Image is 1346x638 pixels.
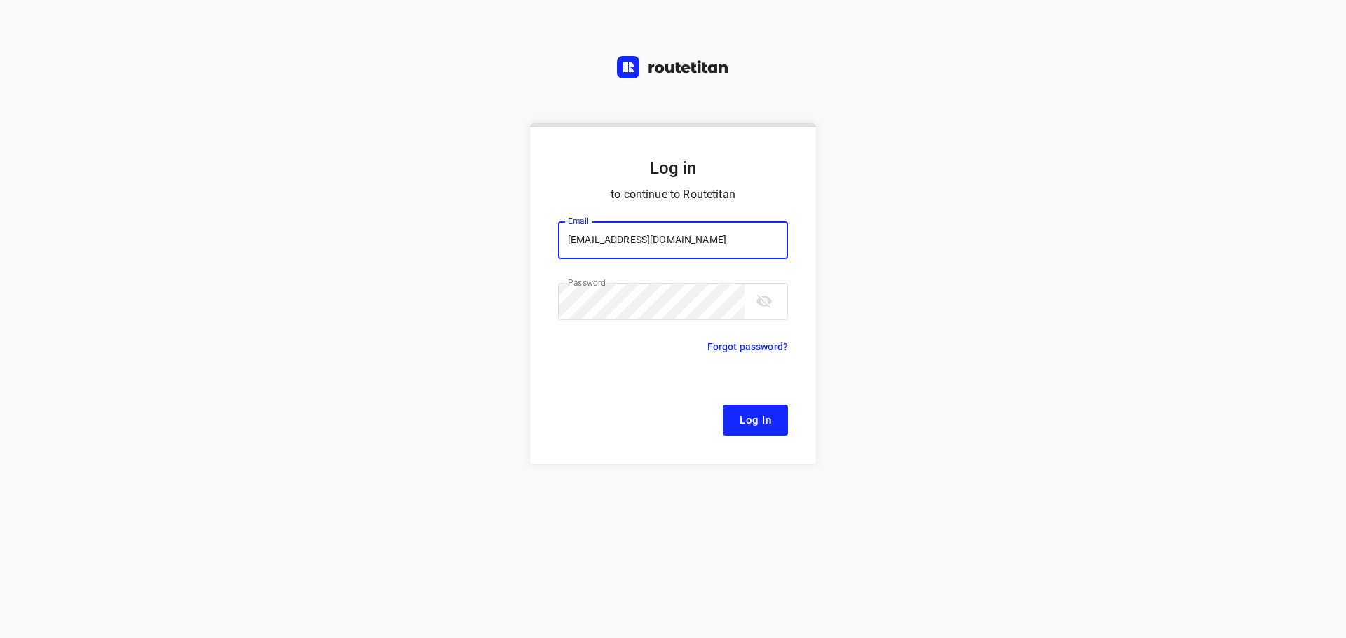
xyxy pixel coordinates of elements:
[558,157,788,179] h5: Log in
[617,56,729,78] img: Routetitan
[558,185,788,204] p: to continue to Routetitan
[740,411,771,429] span: Log In
[723,405,788,436] button: Log In
[707,338,788,355] p: Forgot password?
[750,287,778,315] button: toggle password visibility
